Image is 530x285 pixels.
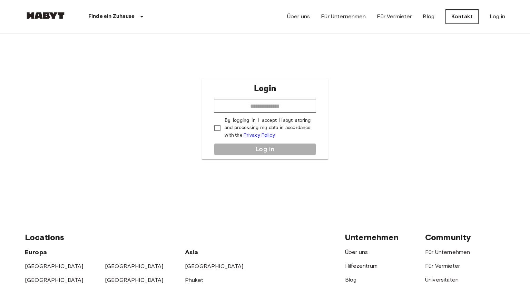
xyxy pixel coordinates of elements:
a: Für Vermieter [425,263,460,269]
a: [GEOGRAPHIC_DATA] [25,277,84,283]
a: [GEOGRAPHIC_DATA] [105,277,164,283]
a: Über uns [287,12,310,21]
span: Community [425,232,471,242]
a: Privacy Policy [244,132,275,138]
a: Für Unternehmen [425,249,470,255]
a: Für Vermieter [377,12,412,21]
span: Locations [25,232,64,242]
p: Login [254,82,276,95]
a: Kontakt [445,9,479,24]
a: [GEOGRAPHIC_DATA] [185,263,244,269]
p: Finde ein Zuhause [88,12,135,21]
a: Universitäten [425,276,459,283]
a: Blog [423,12,434,21]
a: Für Unternehmen [321,12,366,21]
img: Habyt [25,12,66,19]
a: [GEOGRAPHIC_DATA] [25,263,84,269]
span: Unternehmen [345,232,399,242]
a: [GEOGRAPHIC_DATA] [105,263,164,269]
a: Phuket [185,277,203,283]
p: By logging in I accept Habyt storing and processing my data in accordance with the [225,117,311,139]
span: Asia [185,248,198,256]
a: Hilfezentrum [345,263,377,269]
a: Blog [345,276,357,283]
span: Europa [25,248,47,256]
a: Über uns [345,249,368,255]
a: Log in [490,12,505,21]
